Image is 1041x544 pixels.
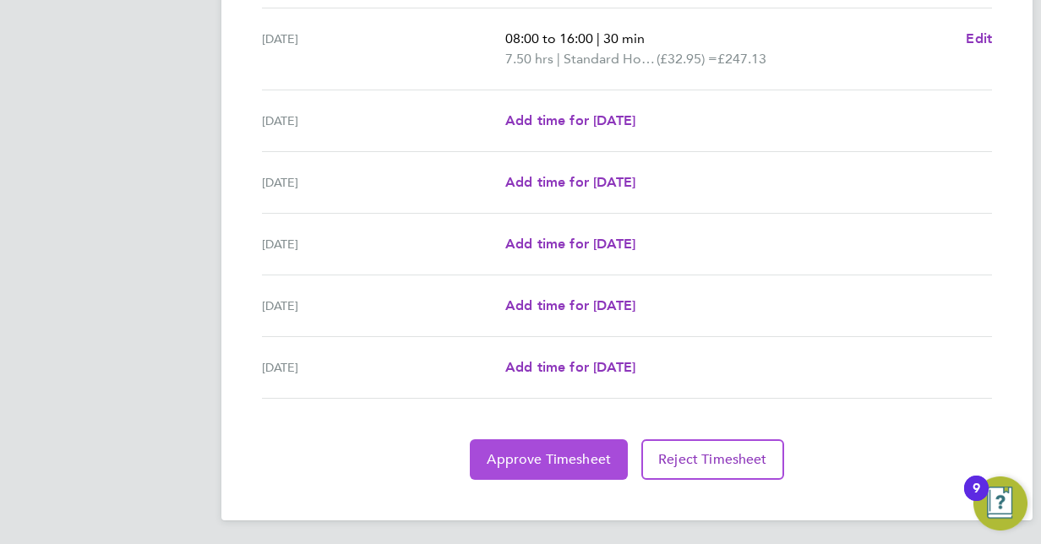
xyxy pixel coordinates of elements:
[973,488,980,510] div: 9
[262,234,505,254] div: [DATE]
[505,236,635,252] span: Add time for [DATE]
[966,29,992,49] a: Edit
[262,29,505,69] div: [DATE]
[505,296,635,316] a: Add time for [DATE]
[505,357,635,378] a: Add time for [DATE]
[262,296,505,316] div: [DATE]
[717,51,766,67] span: £247.13
[657,51,717,67] span: (£32.95) =
[505,297,635,313] span: Add time for [DATE]
[262,357,505,378] div: [DATE]
[262,111,505,131] div: [DATE]
[973,476,1027,530] button: Open Resource Center, 9 new notifications
[487,451,611,468] span: Approve Timesheet
[505,111,635,131] a: Add time for [DATE]
[505,174,635,190] span: Add time for [DATE]
[505,172,635,193] a: Add time for [DATE]
[603,30,645,46] span: 30 min
[505,30,593,46] span: 08:00 to 16:00
[597,30,600,46] span: |
[641,439,784,480] button: Reject Timesheet
[658,451,767,468] span: Reject Timesheet
[470,439,628,480] button: Approve Timesheet
[505,112,635,128] span: Add time for [DATE]
[262,172,505,193] div: [DATE]
[966,30,992,46] span: Edit
[505,51,553,67] span: 7.50 hrs
[505,359,635,375] span: Add time for [DATE]
[557,51,560,67] span: |
[505,234,635,254] a: Add time for [DATE]
[564,49,657,69] span: Standard Hourly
